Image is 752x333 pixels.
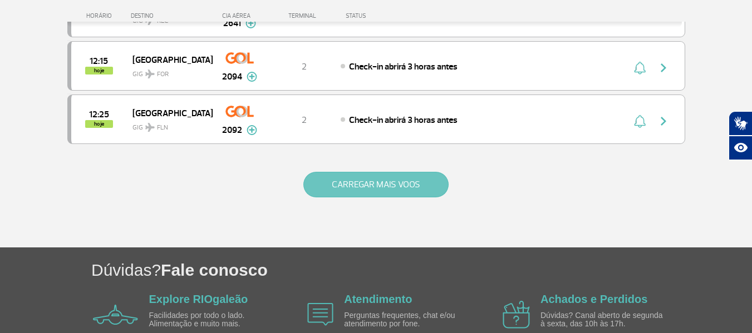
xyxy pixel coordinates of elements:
[149,293,248,305] a: Explore RIOgaleão
[729,136,752,160] button: Abrir recursos assistivos.
[307,303,333,326] img: airplane icon
[302,61,307,72] span: 2
[657,61,670,74] img: seta-direita-painel-voo.svg
[634,115,646,128] img: sino-painel-voo.svg
[540,311,669,329] p: Dúvidas? Canal aberto de segunda à sexta, das 10h às 17h.
[349,61,458,72] span: Check-in abrirá 3 horas antes
[247,72,257,82] img: mais-info-painel-voo.svg
[303,172,449,197] button: CARREGAR MAIS VOOS
[157,69,169,79] span: FOR
[89,111,109,118] span: 2025-09-26 12:25:00
[247,125,257,135] img: mais-info-painel-voo.svg
[161,261,268,279] span: Fale conosco
[222,123,242,137] span: 2092
[344,311,472,329] p: Perguntas frequentes, chat e/ou atendimento por fone.
[85,120,113,128] span: hoje
[657,115,670,128] img: seta-direita-painel-voo.svg
[132,117,204,133] span: GIG
[349,115,458,126] span: Check-in abrirá 3 horas antes
[340,12,431,19] div: STATUS
[729,111,752,160] div: Plugin de acessibilidade da Hand Talk.
[729,111,752,136] button: Abrir tradutor de língua de sinais.
[132,63,204,79] span: GIG
[71,12,131,19] div: HORÁRIO
[132,106,204,120] span: [GEOGRAPHIC_DATA]
[222,70,242,83] span: 2094
[302,115,307,126] span: 2
[85,67,113,74] span: hoje
[540,293,647,305] a: Achados e Perdidos
[268,12,340,19] div: TERMINAL
[131,12,212,19] div: DESTINO
[145,69,155,78] img: destiny_airplane.svg
[212,12,268,19] div: CIA AÉREA
[91,259,752,281] h1: Dúvidas?
[149,311,277,329] p: Facilidades por todo o lado. Alimentação e muito mais.
[157,123,168,133] span: FLN
[93,305,138,325] img: airplane icon
[132,52,204,67] span: [GEOGRAPHIC_DATA]
[634,61,646,74] img: sino-painel-voo.svg
[344,293,412,305] a: Atendimento
[145,123,155,132] img: destiny_airplane.svg
[503,301,530,329] img: airplane icon
[90,57,108,65] span: 2025-09-26 12:15:00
